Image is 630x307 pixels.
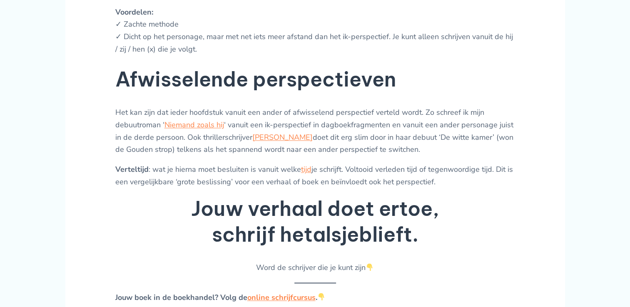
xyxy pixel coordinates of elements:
strong: schrijf het [212,222,313,247]
p: Het kan zijn dat ieder hoofdstuk vanuit een ander of afwisselend perspectief verteld wordt. Zo sc... [115,106,515,156]
img: 👇 [318,293,325,300]
h2: Afwisselende perspectieven [115,67,515,92]
strong: Jouw boek in de boekhandel? Volg de . [115,292,317,302]
strong: Jouw verhaal doet ertoe, [191,196,439,221]
a: [PERSON_NAME] [252,132,313,142]
p: Word de schrijver die je kunt zijn [115,262,515,274]
a: Niemand zoals hij [164,120,224,130]
strong: Verteltijd [115,164,149,174]
p: : wat je hierna moet besluiten is vanuit welke je schrijft. Voltooid verleden tijd of tegenwoordi... [115,163,515,188]
h2: alsjeblieft. [115,196,515,248]
a: online schrijfcursus [247,292,316,302]
img: 👇 [366,263,374,271]
a: tijd [301,164,311,174]
strong: Voordelen: [115,7,153,17]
